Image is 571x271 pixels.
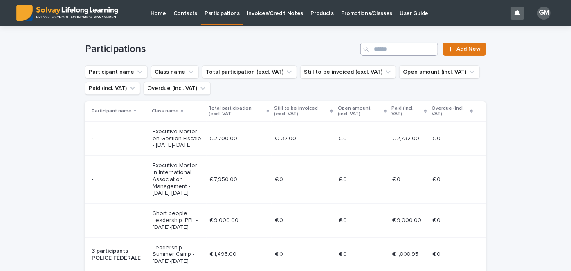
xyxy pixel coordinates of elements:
[339,215,348,224] p: € 0
[153,162,203,197] p: Executive Master in International Association Management - [DATE]-[DATE]
[275,215,285,224] p: € 0
[300,65,396,78] button: Still to be invoiced (excl. VAT)
[85,82,140,95] button: Paid (incl. VAT)
[443,43,486,56] a: Add New
[339,175,348,183] p: € 0
[275,249,285,258] p: € 0
[456,46,481,52] span: Add New
[144,82,211,95] button: Overdue (incl. VAT)
[275,134,298,142] p: € -32.00
[92,176,146,183] p: -
[85,204,486,237] tr: Short people Leadership: PPL - [DATE]-[DATE]€ 9,000.00€ 9,000.00 € 0€ 0 € 0€ 0 € 9,000.00€ 9,000....
[338,104,382,119] p: Open amount (incl. VAT)
[433,134,443,142] p: € 0
[210,175,239,183] p: € 7,950.00
[153,210,203,231] p: Short people Leadership: PPL - [DATE]-[DATE]
[274,104,328,119] p: Still to be invoiced (excl. VAT)
[339,134,348,142] p: € 0
[210,215,241,224] p: € 9,000.00
[360,43,438,56] input: Search
[210,249,238,258] p: € 1,495.00
[392,134,421,142] p: € 2,732.00
[16,5,118,21] img: ED0IkcNQHGZZMpCVrDht
[85,65,148,78] button: Participant name
[391,104,422,119] p: Paid (incl. VAT)
[152,107,179,116] p: Class name
[339,249,348,258] p: € 0
[85,43,357,55] h1: Participations
[537,7,551,20] div: GM
[433,249,443,258] p: € 0
[92,107,132,116] p: Participant name
[202,65,297,78] button: Total participation (excl. VAT)
[92,248,146,262] p: 3 participants POLICE FÉDÉRALE
[392,215,423,224] p: € 9,000.00
[392,249,420,258] p: € 1,808.95
[209,104,265,119] p: Total participation (excl. VAT)
[85,156,486,204] tr: -Executive Master in International Association Management - [DATE]-[DATE]€ 7,950.00€ 7,950.00 € 0...
[210,134,239,142] p: € 2,700.00
[153,244,203,265] p: Leadership Summer Camp - [DATE]-[DATE]
[433,215,443,224] p: € 0
[92,135,146,142] p: -
[392,175,402,183] p: € 0
[432,104,468,119] p: Overdue (incl. VAT)
[399,65,480,78] button: Open amount (incl. VAT)
[153,128,203,149] p: Executive Master en Gestion Fiscale - [DATE]-[DATE]
[151,65,199,78] button: Class name
[433,175,443,183] p: € 0
[85,121,486,155] tr: -Executive Master en Gestion Fiscale - [DATE]-[DATE]€ 2,700.00€ 2,700.00 € -32.00€ -32.00 € 0€ 0 ...
[275,175,285,183] p: € 0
